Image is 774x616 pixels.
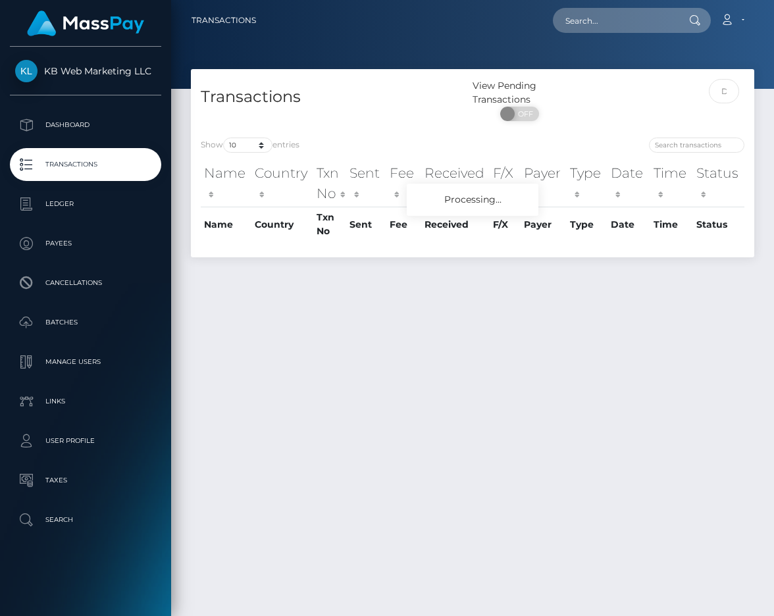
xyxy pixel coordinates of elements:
[15,313,156,332] p: Batches
[15,194,156,214] p: Ledger
[10,503,161,536] a: Search
[693,160,744,207] th: Status
[10,148,161,181] a: Transactions
[650,160,693,207] th: Time
[201,86,463,109] h4: Transactions
[490,207,521,242] th: F/X
[10,346,161,378] a: Manage Users
[15,471,156,490] p: Taxes
[507,107,540,121] span: OFF
[251,207,313,242] th: Country
[386,207,421,242] th: Fee
[521,207,567,242] th: Payer
[10,227,161,260] a: Payees
[15,431,156,451] p: User Profile
[223,138,272,153] select: Showentries
[15,234,156,253] p: Payees
[10,464,161,497] a: Taxes
[192,7,256,34] a: Transactions
[10,385,161,418] a: Links
[407,184,538,216] div: Processing...
[421,207,490,242] th: Received
[15,510,156,530] p: Search
[521,160,567,207] th: Payer
[201,138,299,153] label: Show entries
[10,188,161,220] a: Ledger
[15,273,156,293] p: Cancellations
[346,207,386,242] th: Sent
[607,160,650,207] th: Date
[15,155,156,174] p: Transactions
[693,207,744,242] th: Status
[346,160,386,207] th: Sent
[313,160,346,207] th: Txn No
[251,160,313,207] th: Country
[201,207,251,242] th: Name
[386,160,421,207] th: Fee
[567,207,607,242] th: Type
[15,60,38,82] img: KB Web Marketing LLC
[553,8,677,33] input: Search...
[567,160,607,207] th: Type
[490,160,521,207] th: F/X
[201,160,251,207] th: Name
[709,79,739,103] input: Date filter
[10,109,161,141] a: Dashboard
[10,424,161,457] a: User Profile
[27,11,144,36] img: MassPay Logo
[313,207,346,242] th: Txn No
[10,306,161,339] a: Batches
[10,267,161,299] a: Cancellations
[421,160,490,207] th: Received
[15,115,156,135] p: Dashboard
[10,65,161,77] span: KB Web Marketing LLC
[649,138,744,153] input: Search transactions
[650,207,693,242] th: Time
[607,207,650,242] th: Date
[15,392,156,411] p: Links
[473,79,567,107] div: View Pending Transactions
[15,352,156,372] p: Manage Users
